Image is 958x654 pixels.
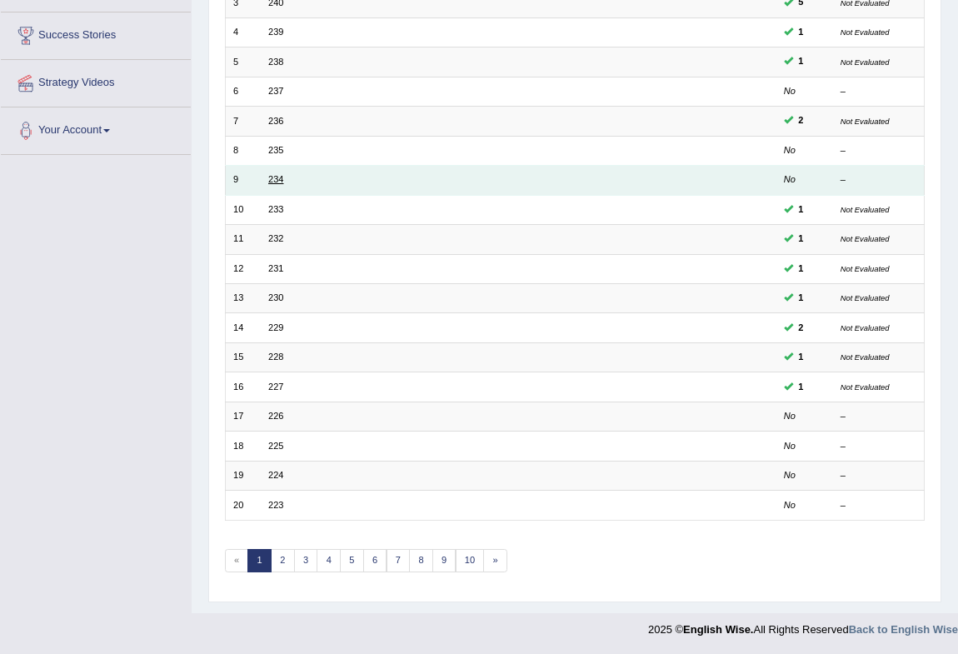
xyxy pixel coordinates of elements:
[340,549,364,572] a: 5
[841,57,890,67] small: Not Evaluated
[225,107,261,136] td: 7
[841,27,890,37] small: Not Evaluated
[225,372,261,402] td: 16
[841,117,890,126] small: Not Evaluated
[225,195,261,224] td: 10
[268,382,283,392] a: 227
[841,352,890,362] small: Not Evaluated
[841,234,890,243] small: Not Evaluated
[225,136,261,165] td: 8
[784,500,796,510] em: No
[1,60,191,102] a: Strategy Videos
[784,86,796,96] em: No
[268,470,283,480] a: 224
[268,292,283,302] a: 230
[784,470,796,480] em: No
[268,145,283,155] a: 235
[271,549,295,572] a: 2
[841,293,890,302] small: Not Evaluated
[841,264,890,273] small: Not Evaluated
[483,549,507,572] a: »
[849,623,958,636] a: Back to English Wise
[268,116,283,126] a: 236
[1,12,191,54] a: Success Stories
[793,291,809,306] span: You can still take this question
[268,204,283,214] a: 233
[793,350,809,365] span: You can still take this question
[363,549,387,572] a: 6
[225,284,261,313] td: 13
[841,323,890,332] small: Not Evaluated
[225,313,261,342] td: 14
[317,549,341,572] a: 4
[784,174,796,184] em: No
[841,440,916,453] div: –
[841,85,916,98] div: –
[294,549,318,572] a: 3
[225,254,261,283] td: 12
[784,145,796,155] em: No
[793,232,809,247] span: You can still take this question
[793,380,809,395] span: You can still take this question
[841,205,890,214] small: Not Evaluated
[225,166,261,195] td: 9
[456,549,485,572] a: 10
[268,322,283,332] a: 229
[841,173,916,187] div: –
[793,25,809,40] span: You can still take this question
[268,233,283,243] a: 232
[225,402,261,431] td: 17
[225,77,261,106] td: 6
[225,342,261,372] td: 15
[268,86,283,96] a: 237
[387,549,411,572] a: 7
[225,47,261,77] td: 5
[841,410,916,423] div: –
[793,321,809,336] span: You can still take this question
[268,27,283,37] a: 239
[793,113,809,128] span: You can still take this question
[1,107,191,149] a: Your Account
[841,469,916,482] div: –
[268,352,283,362] a: 228
[841,382,890,392] small: Not Evaluated
[648,613,958,637] div: 2025 © All Rights Reserved
[793,202,809,217] span: You can still take this question
[793,262,809,277] span: You can still take this question
[225,432,261,461] td: 18
[841,499,916,512] div: –
[683,623,753,636] strong: English Wise.
[225,491,261,520] td: 20
[268,441,283,451] a: 225
[793,54,809,69] span: You can still take this question
[225,549,249,572] span: «
[225,17,261,47] td: 4
[432,549,457,572] a: 9
[409,549,433,572] a: 8
[268,57,283,67] a: 238
[784,411,796,421] em: No
[841,144,916,157] div: –
[247,549,272,572] a: 1
[268,411,283,421] a: 226
[784,441,796,451] em: No
[225,461,261,490] td: 19
[268,263,283,273] a: 231
[225,225,261,254] td: 11
[268,174,283,184] a: 234
[268,500,283,510] a: 223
